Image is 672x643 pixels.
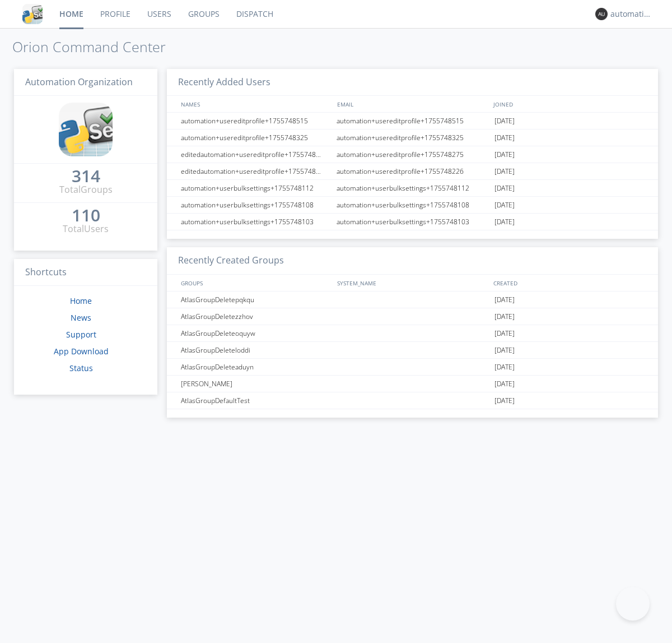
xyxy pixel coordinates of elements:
[72,170,100,182] div: 314
[72,210,100,223] a: 110
[334,180,492,196] div: automation+userbulksettings+1755748112
[494,376,515,392] span: [DATE]
[167,342,658,359] a: AtlasGroupDeleteloddi[DATE]
[25,76,133,88] span: Automation Organization
[494,180,515,197] span: [DATE]
[72,210,100,221] div: 110
[334,214,492,230] div: automation+userbulksettings+1755748103
[494,214,515,230] span: [DATE]
[167,180,658,197] a: automation+userbulksettings+1755748112automation+userbulksettings+1755748112[DATE]
[178,113,333,129] div: automation+usereditprofile+1755748515
[178,325,333,341] div: AtlasGroupDeleteoquyw
[595,8,608,20] img: 373638.png
[178,163,333,179] div: editedautomation+usereditprofile+1755748226
[59,103,113,156] img: cddb5a64eb264b2086981ab96f4c1ba7
[178,96,332,112] div: NAMES
[491,275,647,291] div: CREATED
[494,129,515,146] span: [DATE]
[167,292,658,308] a: AtlasGroupDeletepqkqu[DATE]
[494,342,515,359] span: [DATE]
[494,325,515,342] span: [DATE]
[167,113,658,129] a: automation+usereditprofile+1755748515automation+usereditprofile+1755748515[DATE]
[491,96,647,112] div: JOINED
[178,308,333,325] div: AtlasGroupDeletezzhov
[334,113,492,129] div: automation+usereditprofile+1755748515
[334,275,491,291] div: SYSTEM_NAME
[494,163,515,180] span: [DATE]
[178,359,333,375] div: AtlasGroupDeleteaduyn
[494,113,515,129] span: [DATE]
[178,146,333,163] div: editedautomation+usereditprofile+1755748275
[610,8,652,20] div: automation+atlas0017
[14,259,157,286] h3: Shortcuts
[167,247,658,275] h3: Recently Created Groups
[334,197,492,213] div: automation+userbulksettings+1755748108
[616,587,650,621] iframe: Toggle Customer Support
[59,183,113,196] div: Total Groups
[22,4,43,24] img: cddb5a64eb264b2086981ab96f4c1ba7
[66,329,96,340] a: Support
[167,359,658,376] a: AtlasGroupDeleteaduyn[DATE]
[167,163,658,180] a: editedautomation+usereditprofile+1755748226automation+usereditprofile+1755748226[DATE]
[63,223,109,235] div: Total Users
[334,146,492,163] div: automation+usereditprofile+1755748275
[167,146,658,163] a: editedautomation+usereditprofile+1755748275automation+usereditprofile+1755748275[DATE]
[167,308,658,325] a: AtlasGroupDeletezzhov[DATE]
[167,376,658,392] a: [PERSON_NAME][DATE]
[494,359,515,376] span: [DATE]
[334,129,492,146] div: automation+usereditprofile+1755748325
[178,292,333,308] div: AtlasGroupDeletepqkqu
[494,308,515,325] span: [DATE]
[178,342,333,358] div: AtlasGroupDeleteloddi
[167,214,658,230] a: automation+userbulksettings+1755748103automation+userbulksettings+1755748103[DATE]
[178,129,333,146] div: automation+usereditprofile+1755748325
[167,392,658,409] a: AtlasGroupDefaultTest[DATE]
[72,170,100,183] a: 314
[334,96,491,112] div: EMAIL
[69,363,93,373] a: Status
[494,292,515,308] span: [DATE]
[167,197,658,214] a: automation+userbulksettings+1755748108automation+userbulksettings+1755748108[DATE]
[167,129,658,146] a: automation+usereditprofile+1755748325automation+usereditprofile+1755748325[DATE]
[494,146,515,163] span: [DATE]
[494,392,515,409] span: [DATE]
[167,325,658,342] a: AtlasGroupDeleteoquyw[DATE]
[178,392,333,409] div: AtlasGroupDefaultTest
[178,180,333,196] div: automation+userbulksettings+1755748112
[178,275,332,291] div: GROUPS
[178,214,333,230] div: automation+userbulksettings+1755748103
[54,346,109,357] a: App Download
[178,376,333,392] div: [PERSON_NAME]
[494,197,515,214] span: [DATE]
[334,163,492,179] div: automation+usereditprofile+1755748226
[178,197,333,213] div: automation+userbulksettings+1755748108
[167,69,658,96] h3: Recently Added Users
[70,295,92,306] a: Home
[71,312,91,323] a: News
